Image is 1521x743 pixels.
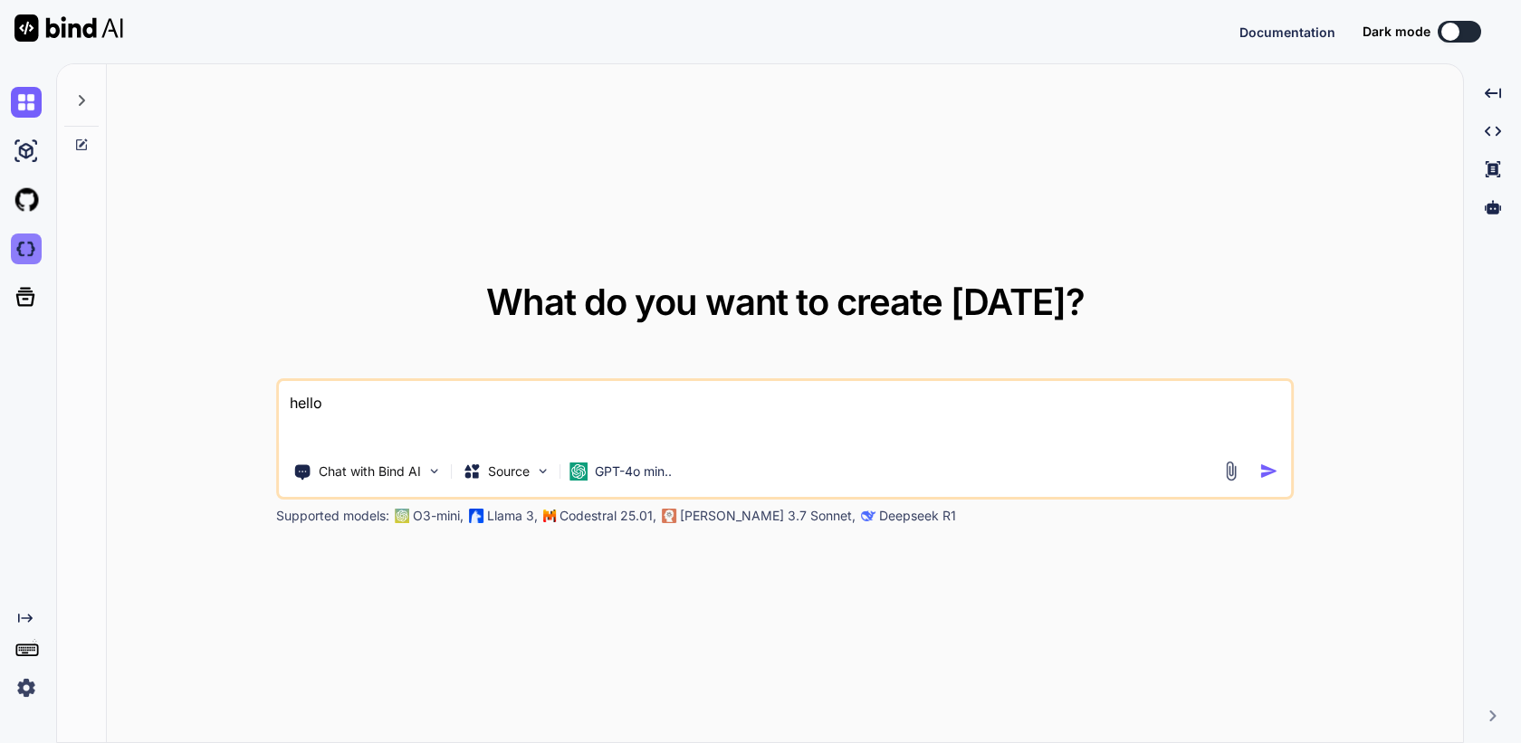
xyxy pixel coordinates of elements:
span: Dark mode [1363,23,1430,41]
img: claude [662,509,676,523]
img: Llama2 [469,509,483,523]
img: GPT-4 [395,509,409,523]
span: What do you want to create [DATE]? [486,280,1085,324]
img: GPT-4o mini [569,462,588,481]
img: Pick Tools [426,463,442,479]
p: Codestral 25.01, [560,507,656,525]
img: ai-studio [11,136,42,167]
p: O3-mini, [413,507,464,525]
img: Bind AI [14,14,123,42]
img: darkCloudIdeIcon [11,233,42,264]
p: Source [488,462,530,481]
p: Deepseek R1 [879,507,956,525]
button: Documentation [1239,23,1335,42]
img: Mistral-AI [543,510,556,522]
img: attachment [1220,461,1241,481]
p: GPT-4o min.. [595,462,672,481]
img: settings [11,672,42,703]
img: icon [1259,462,1278,481]
p: [PERSON_NAME] 3.7 Sonnet, [680,507,856,525]
p: Chat with Bind AI [319,462,421,481]
img: githubLight [11,185,42,215]
textarea: hello [279,381,1291,448]
p: Llama 3, [487,507,538,525]
p: Supported models: [276,507,389,525]
img: Pick Models [535,463,550,479]
span: Documentation [1239,24,1335,40]
img: chat [11,87,42,118]
img: claude [861,509,875,523]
